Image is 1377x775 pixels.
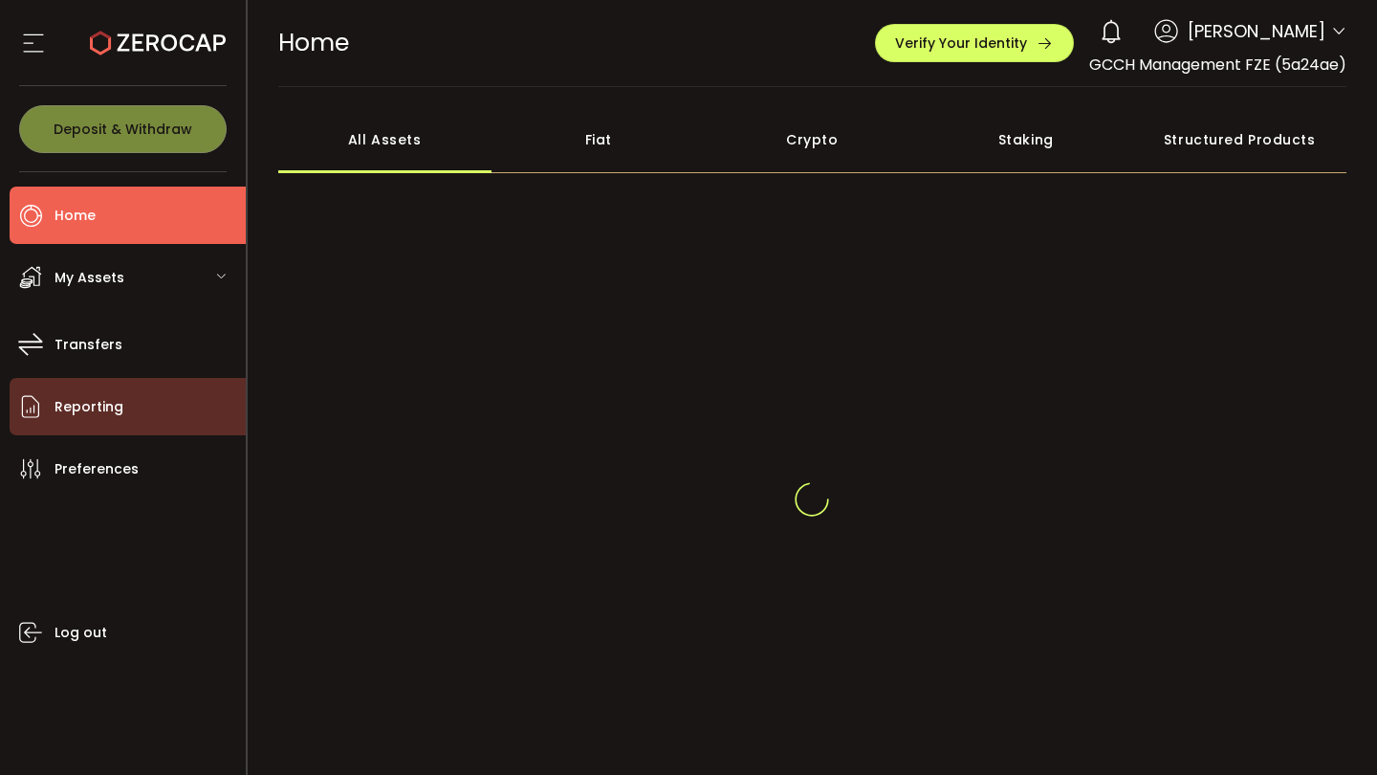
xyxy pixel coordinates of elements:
span: Transfers [55,331,122,359]
span: Reporting [55,393,123,421]
span: Deposit & Withdraw [54,122,192,136]
button: Deposit & Withdraw [19,105,227,153]
span: Home [278,26,349,59]
div: Crypto [706,106,920,173]
span: [PERSON_NAME] [1188,18,1325,44]
div: All Assets [278,106,492,173]
span: My Assets [55,264,124,292]
span: Home [55,202,96,230]
div: Structured Products [1133,106,1347,173]
span: GCCH Management FZE (5a24ae) [1089,54,1346,76]
span: Verify Your Identity [895,36,1027,50]
div: Staking [919,106,1133,173]
div: Fiat [492,106,706,173]
span: Preferences [55,455,139,483]
button: Verify Your Identity [875,24,1074,62]
span: Log out [55,619,107,647]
